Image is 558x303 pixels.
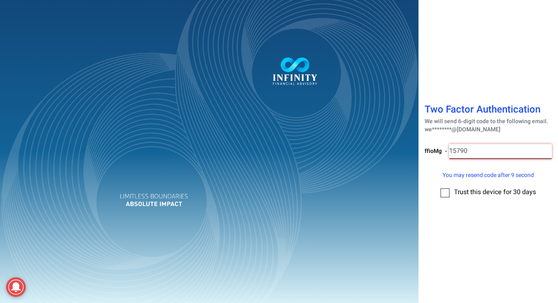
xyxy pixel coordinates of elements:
span: - [445,147,447,155]
h1: Two Factor Authentication [425,104,552,117]
span: We will send 6-digit code to the following email. [425,117,548,126]
span: ffioMg [425,147,442,155]
span: Trust this device for 30 days [454,187,536,197]
span: You may resend code after 9 second [443,171,534,179]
